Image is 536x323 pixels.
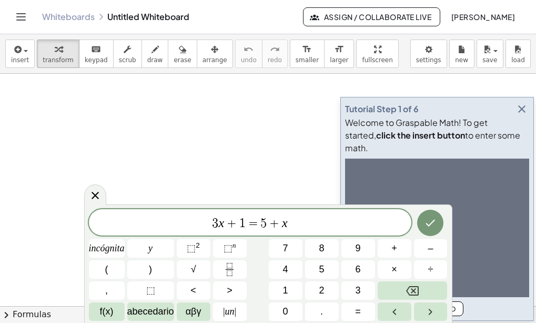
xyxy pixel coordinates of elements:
[283,264,288,275] font: 4
[177,239,210,258] button: Al cuadrado
[305,281,339,300] button: 2
[414,302,448,321] button: Flecha derecha
[100,306,114,317] font: f(x)
[177,302,210,321] button: alfabeto griego
[302,43,312,56] i: format_size
[417,210,443,236] button: Hecho
[391,264,397,275] font: ×
[43,56,74,64] span: transform
[505,40,531,68] button: load
[391,243,397,253] font: +
[319,285,325,296] font: 2
[428,264,433,275] font: ÷
[105,264,108,275] font: (
[177,260,210,279] button: Raíz cuadrada
[410,40,447,68] button: settings
[355,306,361,317] font: =
[451,12,515,22] span: [PERSON_NAME]
[235,40,262,68] button: undoundo
[177,281,210,300] button: Menos que
[196,241,200,249] font: 2
[5,40,35,68] button: insert
[378,239,411,258] button: Más
[213,239,247,258] button: Sobrescrito
[356,264,361,275] font: 6
[477,40,503,68] button: save
[113,40,142,68] button: scrub
[320,306,323,317] font: .
[296,56,319,64] span: smaller
[341,260,375,279] button: 6
[127,239,174,258] button: y
[213,302,247,321] button: Valor absoluto
[244,43,254,56] i: undo
[303,7,440,26] button: Assign / Collaborate Live
[11,56,29,64] span: insert
[218,216,224,230] var: x
[224,243,232,253] font: ⬚
[511,56,525,64] span: load
[319,264,325,275] font: 5
[334,43,344,56] i: format_size
[356,40,398,68] button: fullscreen
[127,306,174,317] font: abecedario
[146,285,155,296] font: ⬚
[283,306,288,317] font: 0
[282,216,288,230] var: x
[197,40,233,68] button: arrange
[312,12,431,22] span: Assign / Collaborate Live
[168,40,197,68] button: erase
[191,264,196,275] font: √
[341,281,375,300] button: 3
[127,302,174,321] button: Alfabeto
[232,241,236,249] font: n
[283,243,288,253] font: 7
[260,217,267,230] span: 5
[227,285,232,296] font: >
[212,217,218,230] span: 3
[345,116,529,154] div: Welcome to Graspable Math! To get started, to enter some math.
[269,281,302,300] button: 1
[89,243,125,253] font: incógnita
[186,306,201,317] font: αβγ
[305,239,339,258] button: 8
[270,43,280,56] i: redo
[268,56,282,64] span: redo
[37,40,79,68] button: transform
[378,302,411,321] button: Flecha izquierda
[356,285,361,296] font: 3
[187,243,196,253] font: ⬚
[414,239,448,258] button: Menos
[269,302,302,321] button: 0
[341,302,375,321] button: Igual
[246,217,261,230] span: =
[376,130,465,141] b: click the insert button
[148,243,153,253] font: y
[241,56,257,64] span: undo
[319,243,325,253] font: 8
[119,56,136,64] span: scrub
[127,281,174,300] button: Marcador de posición
[305,302,339,321] button: .
[13,8,29,25] button: Toggle navigation
[89,239,125,258] button: incógnita
[269,239,302,258] button: 7
[149,264,152,275] font: )
[105,285,108,296] font: ,
[269,260,302,279] button: 4
[267,217,282,230] span: +
[449,40,474,68] button: new
[224,217,239,230] span: +
[85,56,108,64] span: keypad
[283,285,288,296] font: 1
[91,43,101,56] i: keyboard
[455,56,468,64] span: new
[42,12,95,22] a: Whiteboards
[89,260,125,279] button: (
[362,56,392,64] span: fullscreen
[89,302,125,321] button: Funciones
[330,56,348,64] span: larger
[89,281,125,300] button: ,
[174,56,191,64] span: erase
[341,239,375,258] button: 9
